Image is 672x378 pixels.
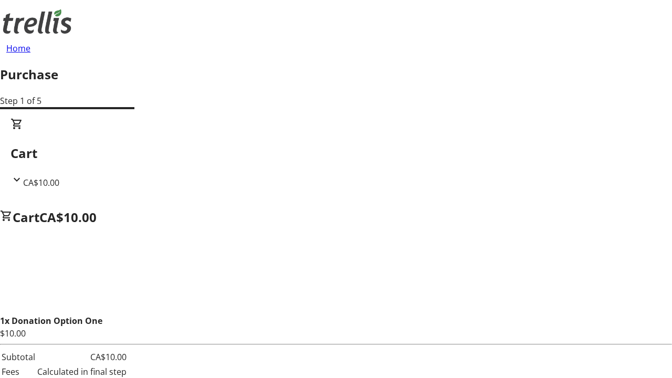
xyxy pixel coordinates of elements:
[39,208,97,226] span: CA$10.00
[1,350,36,364] td: Subtotal
[13,208,39,226] span: Cart
[23,177,59,188] span: CA$10.00
[10,118,661,189] div: CartCA$10.00
[37,350,127,364] td: CA$10.00
[10,144,661,163] h2: Cart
